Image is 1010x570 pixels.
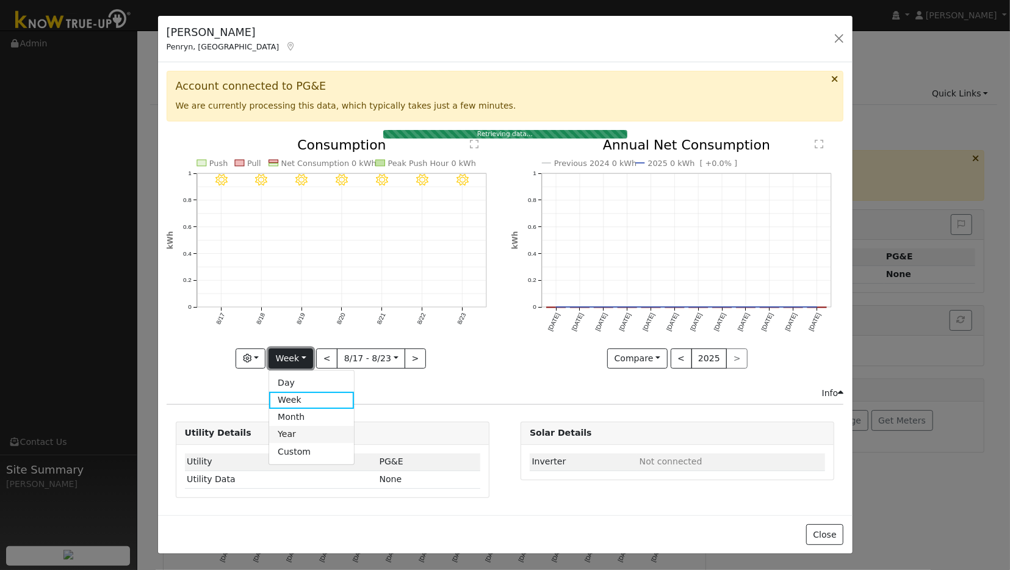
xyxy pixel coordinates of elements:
[648,159,738,168] text: 2025 0 kWh [ +0.0% ]
[269,409,354,426] a: Month
[269,426,354,443] a: Year
[640,456,702,466] span: ID: null, authorized: None
[269,443,354,460] a: Custom
[285,41,296,51] a: Map
[470,139,478,149] text: 
[247,159,261,168] text: Pull
[607,348,668,369] button: Compare
[183,277,192,284] text: 0.2
[416,174,428,186] i: 8/22 - MostlyClear
[185,428,251,438] strong: Utility Details
[269,392,354,409] a: Week
[784,312,798,332] text: [DATE]
[815,305,820,309] circle: onclick=""
[689,312,703,332] text: [DATE]
[603,137,770,153] text: Annual Net Consumption
[530,428,591,438] strong: Solar Details
[571,307,590,308] rect: onclick=""
[806,524,843,545] button: Close
[183,197,192,203] text: 0.8
[673,305,677,309] circle: onclick=""
[336,174,348,186] i: 8/20 - Clear
[376,174,388,186] i: 8/21 - MostlyClear
[255,174,267,186] i: 8/18 - Clear
[737,312,751,332] text: [DATE]
[784,307,803,308] rect: onclick=""
[641,307,660,308] rect: onclick=""
[405,348,426,369] button: >
[255,312,266,326] text: 8/18
[720,305,725,309] circle: onclick=""
[547,307,566,308] rect: onclick=""
[808,307,827,308] rect: onclick=""
[528,197,536,203] text: 0.8
[456,312,467,326] text: 8/23
[336,312,347,326] text: 8/20
[215,174,227,186] i: 8/17 - Clear
[176,80,835,93] h3: Account connected to PG&E
[547,312,561,332] text: [DATE]
[689,307,708,308] rect: onclick=""
[554,159,637,168] text: Previous 2024 0 kWh
[383,130,627,139] div: Retrieving data...
[269,348,313,369] button: Week
[295,312,306,326] text: 8/19
[297,137,386,153] text: Consumption
[530,453,637,471] td: Inverter
[554,305,558,309] circle: onclick=""
[737,307,756,308] rect: onclick=""
[380,474,402,484] span: None
[665,307,684,308] rect: onclick=""
[594,312,608,332] text: [DATE]
[166,231,175,250] text: kWh
[822,387,844,400] div: Info
[791,305,796,309] circle: onclick=""
[167,71,844,121] div: We are currently processing this data, which typically takes just a few minutes.
[760,307,779,308] rect: onclick=""
[665,312,679,332] text: [DATE]
[167,42,280,51] span: Penryn, [GEOGRAPHIC_DATA]
[625,305,630,309] circle: onclick=""
[767,305,772,309] circle: onclick=""
[594,307,613,308] rect: onclick=""
[215,312,226,326] text: 8/17
[649,305,654,309] circle: onclick=""
[188,170,192,176] text: 1
[618,307,637,308] rect: onclick=""
[380,456,403,466] span: ID: 17218930, authorized: 08/25/25
[456,174,469,186] i: 8/23 - MostlyClear
[577,305,582,309] circle: onclick=""
[528,277,536,284] text: 0.2
[183,223,192,230] text: 0.6
[188,303,192,310] text: 0
[671,348,692,369] button: <
[642,312,656,332] text: [DATE]
[696,305,701,309] circle: onclick=""
[185,471,377,488] td: Utility Data
[167,24,296,40] h5: [PERSON_NAME]
[185,453,377,471] td: Utility
[743,305,748,309] circle: onclick=""
[528,250,536,257] text: 0.4
[388,159,476,168] text: Peak Push Hour 0 kWh
[691,348,727,369] button: 2025
[815,139,823,149] text: 
[316,348,337,369] button: <
[375,312,386,326] text: 8/21
[618,312,632,332] text: [DATE]
[511,231,519,250] text: kWh
[337,348,405,369] button: 8/17 - 8/23
[713,307,732,308] rect: onclick=""
[269,375,354,392] a: Day
[209,159,228,168] text: Push
[808,312,822,332] text: [DATE]
[533,170,536,176] text: 1
[183,250,192,257] text: 0.4
[571,312,585,332] text: [DATE]
[416,312,427,326] text: 8/22
[533,303,536,310] text: 0
[713,312,727,332] text: [DATE]
[281,159,376,168] text: Net Consumption 0 kWh
[295,174,308,186] i: 8/19 - Clear
[528,223,536,230] text: 0.6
